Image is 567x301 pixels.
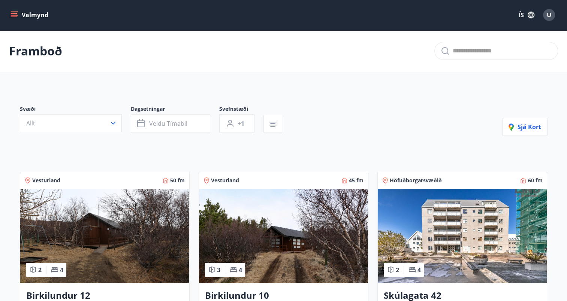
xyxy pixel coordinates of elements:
[20,189,189,283] img: Paella dish
[349,177,364,184] span: 45 fm
[378,189,547,283] img: Paella dish
[131,114,210,133] button: Veldu tímabil
[238,119,244,128] span: +1
[170,177,185,184] span: 50 fm
[390,177,442,184] span: Höfuðborgarsvæðið
[239,266,242,274] span: 4
[38,266,42,274] span: 2
[217,266,220,274] span: 3
[528,177,542,184] span: 60 fm
[131,105,219,114] span: Dagsetningar
[219,114,254,133] button: +1
[417,266,421,274] span: 4
[9,43,62,59] p: Framboð
[515,8,539,22] button: ÍS
[20,105,131,114] span: Svæði
[9,8,51,22] button: menu
[540,6,558,24] button: U
[26,119,35,127] span: Allt
[502,118,548,136] button: Sjá kort
[219,105,263,114] span: Svefnstæði
[211,177,239,184] span: Vesturland
[547,11,551,19] span: U
[32,177,60,184] span: Vesturland
[396,266,399,274] span: 2
[149,119,187,128] span: Veldu tímabil
[199,189,368,283] img: Paella dish
[20,114,122,132] button: Allt
[509,123,541,131] span: Sjá kort
[60,266,63,274] span: 4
